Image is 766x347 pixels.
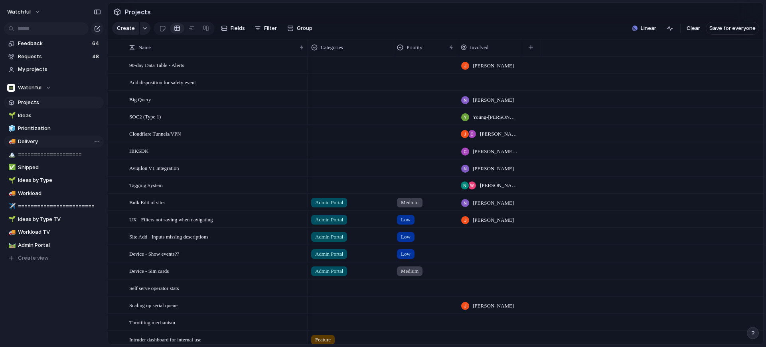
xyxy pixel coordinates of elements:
[18,176,101,184] span: Ideas by Type
[473,96,514,104] span: [PERSON_NAME]
[8,202,14,211] div: ✈️
[18,99,101,106] span: Projects
[7,215,15,223] button: 🌱
[18,39,90,47] span: Feedback
[480,130,517,138] span: [PERSON_NAME] , [PERSON_NAME] [PERSON_NAME]
[4,239,104,251] a: 🛤️Admin Portal
[401,199,419,207] span: Medium
[4,187,104,199] a: 🚚Workload
[629,22,659,34] button: Linear
[129,300,178,310] span: Scaling up serial queue
[18,53,90,61] span: Requests
[4,200,104,212] div: ✈️========================
[4,6,45,18] button: watchful
[7,176,15,184] button: 🌱
[7,241,15,249] button: 🛤️
[8,111,14,120] div: 🌱
[8,241,14,250] div: 🛤️
[4,148,104,160] a: 🏔️====================
[7,228,15,236] button: 🚚
[129,77,196,87] span: Add disposition for safety event
[473,302,514,310] span: [PERSON_NAME]
[18,189,101,197] span: Workload
[7,202,15,210] button: ✈️
[315,250,343,258] span: Admin Portal
[129,317,175,327] span: Throttling mechanism
[8,215,14,224] div: 🌱
[129,197,166,207] span: Bulk Edit of sites
[480,181,517,189] span: [PERSON_NAME] , [PERSON_NAME]
[18,65,101,73] span: My projects
[315,199,343,207] span: Admin Portal
[706,22,759,35] button: Save for everyone
[473,113,517,121] span: Young-[PERSON_NAME]
[401,233,411,241] span: Low
[7,124,15,132] button: 🧊
[8,150,14,159] div: 🏔️
[129,180,163,189] span: Tagging System
[18,124,101,132] span: Prioritization
[315,267,343,275] span: Admin Portal
[251,22,280,35] button: Filter
[129,232,208,241] span: Site Add - Inputs missing descriptions
[4,51,104,63] a: Requests48
[129,163,179,172] span: Avigilon V1 Integration
[401,250,411,258] span: Low
[92,53,101,61] span: 48
[4,174,104,186] a: 🌱Ideas by Type
[4,162,104,173] a: ✅Shipped
[18,84,41,92] span: Watchful
[117,24,135,32] span: Create
[4,136,104,148] div: 🚚Delivery
[297,24,312,32] span: Group
[129,283,179,292] span: Self serve operator stats
[4,110,104,122] a: 🌱Ideas
[264,24,277,32] span: Filter
[7,164,15,172] button: ✅
[687,24,700,32] span: Clear
[129,112,161,121] span: SOC2 (Type 1)
[4,63,104,75] a: My projects
[18,138,101,146] span: Delivery
[18,112,101,120] span: Ideas
[4,122,104,134] a: 🧊Prioritization
[129,60,184,69] span: 90-day Data Table - Alerts
[473,199,514,207] span: [PERSON_NAME]
[641,24,656,32] span: Linear
[7,8,31,16] span: watchful
[709,24,756,32] span: Save for everyone
[92,39,101,47] span: 64
[8,163,14,172] div: ✅
[8,124,14,133] div: 🧊
[138,43,151,51] span: Name
[4,213,104,225] a: 🌱Ideas by Type TV
[401,216,411,224] span: Low
[129,215,213,224] span: UX - Filters not saving when navigating
[8,228,14,237] div: 🚚
[218,22,248,35] button: Fields
[18,241,101,249] span: Admin Portal
[473,62,514,70] span: [PERSON_NAME]
[8,189,14,198] div: 🚚
[7,189,15,197] button: 🚚
[129,266,169,275] span: Device - Sim cards
[4,226,104,238] div: 🚚Workload TV
[315,336,331,344] span: Feature
[8,137,14,146] div: 🚚
[7,150,15,158] button: 🏔️
[8,176,14,185] div: 🌱
[4,37,104,49] a: Feedback64
[473,165,514,173] span: [PERSON_NAME]
[401,267,419,275] span: Medium
[18,164,101,172] span: Shipped
[4,82,104,94] button: Watchful
[231,24,245,32] span: Fields
[18,215,101,223] span: Ideas by Type TV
